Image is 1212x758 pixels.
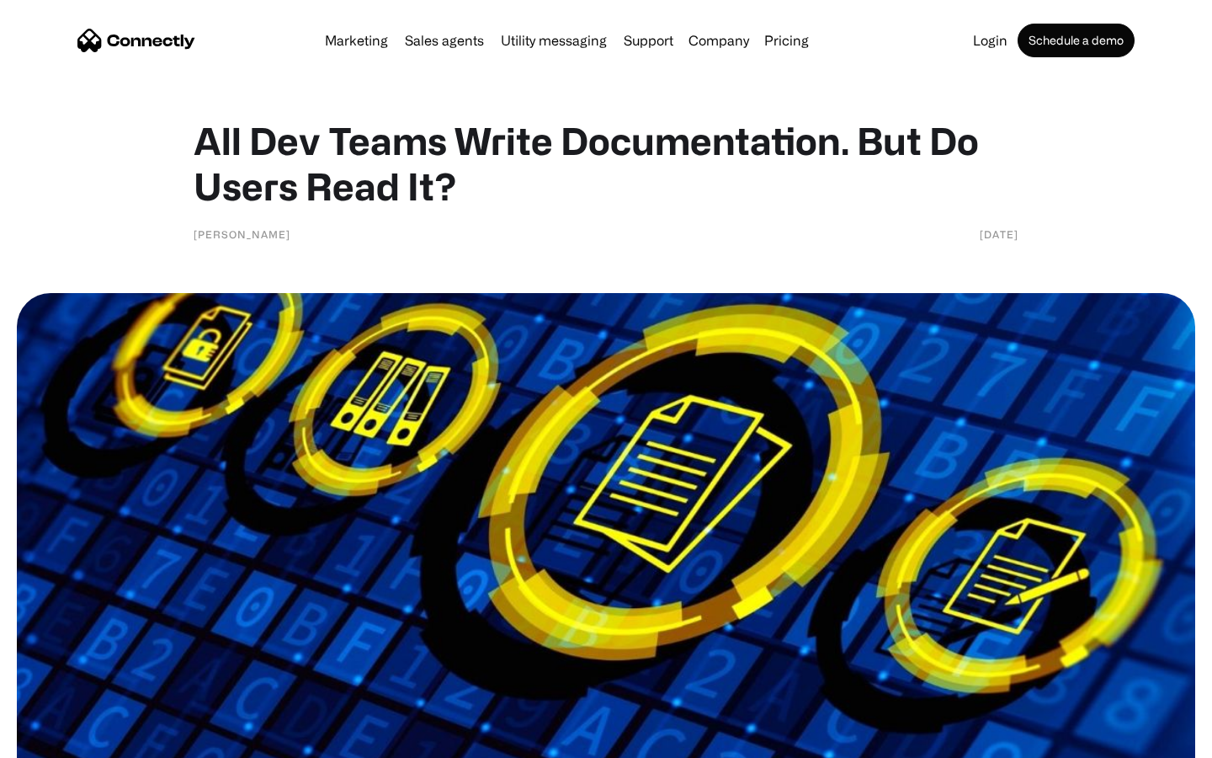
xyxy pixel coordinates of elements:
[34,729,101,752] ul: Language list
[980,226,1018,243] div: [DATE]
[757,34,816,47] a: Pricing
[318,34,395,47] a: Marketing
[617,34,680,47] a: Support
[194,118,1018,209] h1: All Dev Teams Write Documentation. But Do Users Read It?
[17,729,101,752] aside: Language selected: English
[966,34,1014,47] a: Login
[688,29,749,52] div: Company
[398,34,491,47] a: Sales agents
[194,226,290,243] div: [PERSON_NAME]
[494,34,614,47] a: Utility messaging
[1018,24,1135,57] a: Schedule a demo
